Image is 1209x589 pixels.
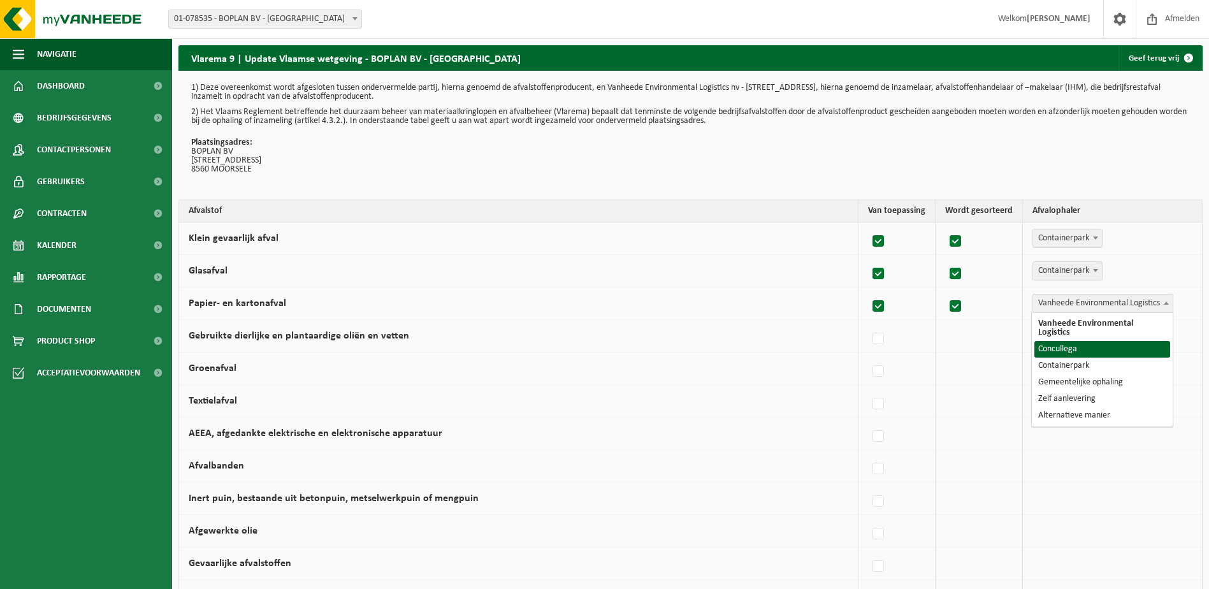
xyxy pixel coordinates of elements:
th: Van toepassing [858,200,936,222]
span: Acceptatievoorwaarden [37,357,140,389]
li: Containerpark [1034,358,1170,374]
strong: Plaatsingsadres: [191,138,252,147]
label: Papier- en kartonafval [189,298,286,309]
label: Afgewerkte olie [189,526,257,536]
h2: Vlarema 9 | Update Vlaamse wetgeving - BOPLAN BV - [GEOGRAPHIC_DATA] [178,45,533,70]
label: Gevaarlijke afvalstoffen [189,558,291,569]
li: Vanheede Environmental Logistics [1034,316,1170,341]
span: Vanheede Environmental Logistics [1033,294,1173,312]
span: Product Shop [37,325,95,357]
span: 01-078535 - BOPLAN BV - MOORSELE [168,10,362,29]
span: Containerpark [1032,261,1103,280]
span: Rapportage [37,261,86,293]
th: Wordt gesorteerd [936,200,1023,222]
a: Geef terug vrij [1119,45,1201,71]
th: Afvalstof [179,200,858,222]
span: Navigatie [37,38,76,70]
span: Gebruikers [37,166,85,198]
span: Containerpark [1032,229,1103,248]
label: Afvalbanden [189,461,244,471]
label: Glasafval [189,266,228,276]
span: Documenten [37,293,91,325]
span: Dashboard [37,70,85,102]
label: Gebruikte dierlijke en plantaardige oliën en vetten [189,331,409,341]
span: Kalender [37,229,76,261]
span: Bedrijfsgegevens [37,102,112,134]
label: AEEA, afgedankte elektrische en elektronische apparatuur [189,428,442,439]
span: Containerpark [1033,229,1102,247]
p: 2) Het Vlaams Reglement betreffende het duurzaam beheer van materiaalkringlopen en afvalbeheer (V... [191,108,1190,126]
li: Alternatieve manier [1034,407,1170,424]
label: Inert puin, bestaande uit betonpuin, metselwerkpuin of mengpuin [189,493,479,504]
span: Vanheede Environmental Logistics [1032,294,1173,313]
span: Contactpersonen [37,134,111,166]
strong: [PERSON_NAME] [1027,14,1090,24]
th: Afvalophaler [1023,200,1202,222]
span: Contracten [37,198,87,229]
li: Zelf aanlevering [1034,391,1170,407]
label: Klein gevaarlijk afval [189,233,279,244]
p: BOPLAN BV [STREET_ADDRESS] 8560 MOORSELE [191,138,1190,174]
label: Textielafval [189,396,237,406]
li: Concullega [1034,341,1170,358]
span: Containerpark [1033,262,1102,280]
label: Groenafval [189,363,236,374]
span: 01-078535 - BOPLAN BV - MOORSELE [169,10,361,28]
li: Gemeentelijke ophaling [1034,374,1170,391]
p: 1) Deze overeenkomst wordt afgesloten tussen ondervermelde partij, hierna genoemd de afvalstoffen... [191,84,1190,101]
